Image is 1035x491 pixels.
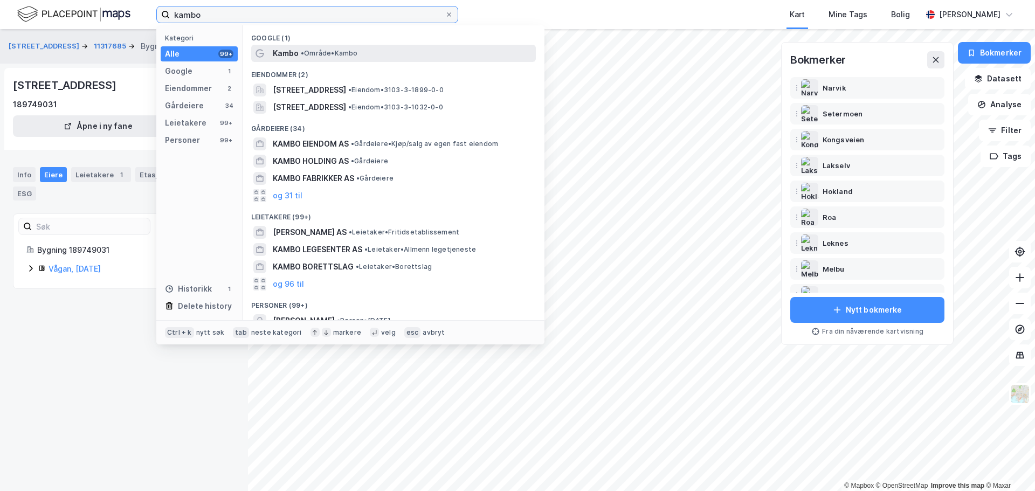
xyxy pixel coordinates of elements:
span: • [301,49,304,57]
div: 99+ [218,119,233,127]
img: Lakselv [801,157,818,174]
div: Ctrl + k [165,327,194,338]
button: Nytt bokmerke [790,297,944,323]
img: logo.f888ab2527a4732fd821a326f86c7f29.svg [17,5,130,24]
span: • [348,103,351,111]
img: Setermoen [801,105,818,122]
a: Improve this map [931,482,984,489]
span: • [351,157,354,165]
div: Roa [823,211,836,224]
div: ESG [13,186,36,200]
div: Leietakere [165,116,206,129]
span: [PERSON_NAME] AS [273,226,347,239]
div: 189749031 [13,98,57,111]
div: 99+ [218,136,233,144]
div: 1 [225,67,233,75]
img: Myre [801,286,818,303]
span: KAMBO HOLDING AS [273,155,349,168]
button: Filter [979,120,1031,141]
span: Eiendom • 3103-3-1032-0-0 [348,103,443,112]
span: Gårdeiere [356,174,394,183]
div: Setermoen [823,107,862,120]
div: Fra din nåværende kartvisning [790,327,944,336]
div: Historikk [165,282,212,295]
button: og 31 til [273,189,302,202]
button: Åpne i ny fane [13,115,183,137]
div: Myre [823,288,840,301]
div: Leknes [823,237,848,250]
span: • [337,316,340,324]
img: Narvik [801,79,818,96]
span: Leietaker • Allmenn legetjeneste [364,245,476,254]
span: • [364,245,368,253]
img: Melbu [801,260,818,278]
div: 1 [116,169,127,180]
span: Leietaker • Borettslag [356,262,432,271]
div: 1 [225,285,233,293]
div: Bygning 189749031 [37,244,222,257]
img: Hokland [801,183,818,200]
span: Gårdeiere [351,157,388,165]
span: • [348,86,351,94]
div: Info [13,167,36,182]
div: Kontrollprogram for chat [981,439,1035,491]
div: Bolig [891,8,910,21]
div: Bokmerker [790,51,846,68]
div: Leietakere [71,167,131,182]
div: Eiendommer [165,82,212,95]
span: KAMBO EIENDOM AS [273,137,349,150]
button: [STREET_ADDRESS] [9,41,81,52]
div: [PERSON_NAME] [939,8,1000,21]
span: KAMBO BORETTSLAG [273,260,354,273]
div: 34 [225,101,233,110]
div: Kategori [165,34,238,42]
span: Kambo [273,47,299,60]
img: Roa [801,209,818,226]
div: Gårdeiere [165,99,204,112]
a: Mapbox [844,482,874,489]
div: Delete history [178,300,232,313]
div: Eiendommer (2) [243,62,544,81]
div: Bygning [141,40,170,53]
div: velg [381,328,396,337]
div: Melbu [823,262,845,275]
div: Hokland [823,185,853,198]
span: Leietaker • Fritidsetablissement [349,228,459,237]
span: [PERSON_NAME] [273,314,335,327]
div: Etasjer og enheter [140,170,206,179]
img: Kongsveien [801,131,818,148]
div: tab [233,327,249,338]
img: Leknes [801,234,818,252]
div: esc [404,327,421,338]
div: avbryt [423,328,445,337]
span: Person • [DATE] [337,316,390,325]
button: Datasett [965,68,1031,89]
div: Lakselv [823,159,850,172]
div: Google (1) [243,25,544,45]
span: Område • Kambo [301,49,358,58]
input: Søk på adresse, matrikkel, gårdeiere, leietakere eller personer [170,6,445,23]
span: • [356,262,359,271]
span: • [356,174,360,182]
span: • [349,228,352,236]
div: Kongsveien [823,133,864,146]
a: OpenStreetMap [876,482,928,489]
div: 2 [225,84,233,93]
div: Kart [790,8,805,21]
div: Eiere [40,167,67,182]
img: Z [1010,384,1030,404]
div: 99+ [218,50,233,58]
div: Gårdeiere (34) [243,116,544,135]
div: Alle [165,47,180,60]
span: KAMBO LEGESENTER AS [273,243,362,256]
div: Personer (99+) [243,293,544,312]
div: [STREET_ADDRESS] [13,77,119,94]
input: Søk [32,218,150,234]
span: Gårdeiere • Kjøp/salg av egen fast eiendom [351,140,498,148]
div: neste kategori [251,328,302,337]
span: KAMBO FABRIKKER AS [273,172,354,185]
span: • [351,140,354,148]
button: Tags [981,146,1031,167]
button: og 96 til [273,278,304,291]
button: 11317685 [94,41,128,52]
